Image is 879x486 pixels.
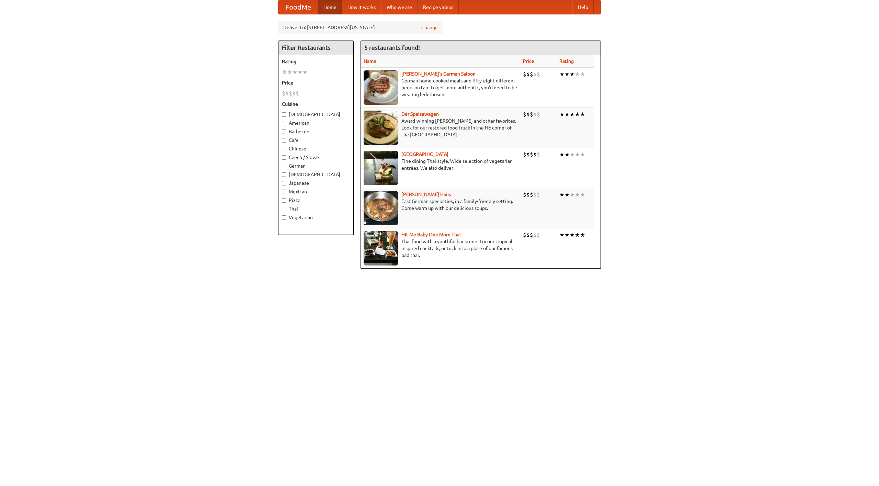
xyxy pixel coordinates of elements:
li: ★ [575,70,580,78]
li: $ [537,151,540,158]
li: ★ [575,111,580,118]
li: ★ [564,231,570,239]
li: $ [530,231,533,239]
h5: Cuisine [282,101,350,108]
li: ★ [297,68,302,76]
li: ★ [564,191,570,199]
li: ★ [580,70,585,78]
li: $ [533,151,537,158]
li: $ [292,90,296,97]
label: [DEMOGRAPHIC_DATA] [282,171,350,178]
li: $ [530,70,533,78]
li: ★ [564,151,570,158]
li: ★ [564,70,570,78]
label: Vegetarian [282,214,350,221]
li: $ [523,111,526,118]
li: $ [537,231,540,239]
h5: Price [282,79,350,86]
h5: Rating [282,58,350,65]
label: American [282,120,350,126]
li: ★ [580,111,585,118]
img: esthers.jpg [364,70,398,105]
label: [DEMOGRAPHIC_DATA] [282,111,350,118]
label: Cafe [282,137,350,144]
a: Change [421,24,438,31]
li: $ [296,90,299,97]
input: American [282,121,286,125]
li: ★ [575,151,580,158]
li: $ [526,151,530,158]
li: ★ [292,68,297,76]
li: ★ [570,231,575,239]
li: $ [533,231,537,239]
label: Thai [282,205,350,212]
li: $ [537,111,540,118]
b: [PERSON_NAME] Haus [401,192,451,197]
li: $ [530,191,533,199]
li: $ [285,90,289,97]
li: ★ [570,70,575,78]
img: babythai.jpg [364,231,398,265]
p: Fine dining Thai-style. Wide selection of vegetarian entrées. We also deliver. [364,158,517,171]
b: [GEOGRAPHIC_DATA] [401,151,448,157]
li: $ [523,231,526,239]
li: ★ [559,151,564,158]
li: $ [526,70,530,78]
li: $ [537,191,540,199]
li: ★ [580,231,585,239]
input: Czech / Slovak [282,155,286,160]
li: ★ [559,111,564,118]
li: $ [537,70,540,78]
li: $ [526,111,530,118]
p: German home-cooked meals and fifty-eight different beers on tap. To get more authentic, you'd nee... [364,77,517,98]
a: Der Speisewagen [401,111,439,117]
label: Barbecue [282,128,350,135]
li: $ [533,70,537,78]
li: ★ [559,191,564,199]
li: $ [530,111,533,118]
li: $ [533,191,537,199]
li: $ [282,90,285,97]
li: ★ [559,231,564,239]
img: speisewagen.jpg [364,111,398,145]
a: [PERSON_NAME]'s German Saloon [401,71,476,77]
label: Mexican [282,188,350,195]
label: Pizza [282,197,350,204]
ng-pluralize: 5 restaurants found! [364,44,420,51]
input: [DEMOGRAPHIC_DATA] [282,172,286,177]
input: Japanese [282,181,286,185]
a: Hit Me Baby One More Thai [401,232,461,237]
li: ★ [570,111,575,118]
label: Czech / Slovak [282,154,350,161]
h4: Filter Restaurants [278,41,353,55]
li: ★ [570,191,575,199]
input: Pizza [282,198,286,203]
a: Name [364,58,376,64]
li: $ [533,111,537,118]
a: Recipe videos [418,0,459,14]
li: $ [526,191,530,199]
li: ★ [564,111,570,118]
img: satay.jpg [364,151,398,185]
li: ★ [575,231,580,239]
div: Deliver to: [STREET_ADDRESS][US_STATE] [278,21,443,34]
li: ★ [580,151,585,158]
input: Mexican [282,190,286,194]
a: How it works [342,0,381,14]
p: East German specialties, in a family-friendly setting. Come warm up with our delicious soups. [364,198,517,212]
li: ★ [570,151,575,158]
li: ★ [287,68,292,76]
li: $ [523,70,526,78]
a: Who we are [381,0,418,14]
input: [DEMOGRAPHIC_DATA] [282,112,286,117]
input: Barbecue [282,129,286,134]
a: Help [572,0,594,14]
li: ★ [575,191,580,199]
li: $ [289,90,292,97]
a: Price [523,58,534,64]
label: German [282,162,350,169]
input: Cafe [282,138,286,143]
